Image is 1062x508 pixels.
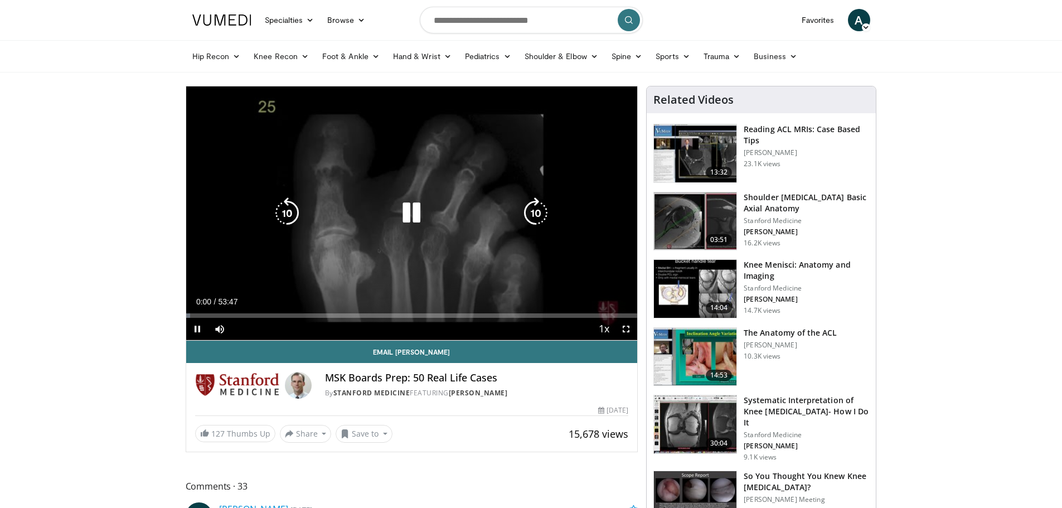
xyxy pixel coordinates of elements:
[420,7,643,33] input: Search topics, interventions
[649,45,697,67] a: Sports
[653,395,869,462] a: 30:04 Systematic Interpretation of Knee [MEDICAL_DATA]- How I Do It Stanford Medicine [PERSON_NAM...
[744,216,869,225] p: Stanford Medicine
[386,45,458,67] a: Hand & Wrist
[653,327,869,386] a: 14:53 The Anatomy of the ACL [PERSON_NAME] 10.3K views
[744,239,780,248] p: 16.2K views
[744,228,869,236] p: [PERSON_NAME]
[258,9,321,31] a: Specialties
[325,388,628,398] div: By FEATURING
[336,425,392,443] button: Save to
[697,45,748,67] a: Trauma
[458,45,518,67] a: Pediatrics
[653,93,734,107] h4: Related Videos
[654,328,736,386] img: eeecf1cd-70e3-4f5d-b141-d4b5b934bcac.150x105_q85_crop-smart_upscale.jpg
[186,318,208,340] button: Pause
[653,192,869,251] a: 03:51 Shoulder [MEDICAL_DATA] Basic Axial Anatomy Stanford Medicine [PERSON_NAME] 16.2K views
[706,438,733,449] span: 30:04
[744,395,869,428] h3: Systematic Interpretation of Knee [MEDICAL_DATA]- How I Do It
[848,9,870,31] a: A
[653,259,869,318] a: 14:04 Knee Menisci: Anatomy and Imaging Stanford Medicine [PERSON_NAME] 14.7K views
[706,370,733,381] span: 14:53
[744,148,869,157] p: [PERSON_NAME]
[192,14,251,26] img: VuMedi Logo
[744,306,780,315] p: 14.7K views
[615,318,637,340] button: Fullscreen
[744,284,869,293] p: Stanford Medicine
[654,395,736,453] img: c4ebf411-eb81-4c99-97db-d27a4e201440.150x105_q85_crop-smart_upscale.jpg
[186,313,638,318] div: Progress Bar
[744,352,780,361] p: 10.3K views
[706,234,733,245] span: 03:51
[744,453,777,462] p: 9.1K views
[218,297,237,306] span: 53:47
[598,405,628,415] div: [DATE]
[333,388,410,398] a: Stanford Medicine
[325,372,628,384] h4: MSK Boards Prep: 50 Real Life Cases
[316,45,386,67] a: Foot & Ankle
[280,425,332,443] button: Share
[569,427,628,441] span: 15,678 views
[744,159,780,168] p: 23.1K views
[744,442,869,451] p: [PERSON_NAME]
[747,45,804,67] a: Business
[744,495,869,504] p: [PERSON_NAME] Meeting
[211,428,225,439] span: 127
[186,86,638,341] video-js: Video Player
[654,124,736,182] img: 0e1c0b0f-edfa-46d1-b74c-b91acfcd1dc2.150x105_q85_crop-smart_upscale.jpg
[706,302,733,313] span: 14:04
[321,9,372,31] a: Browse
[195,372,280,399] img: Stanford Medicine
[744,295,869,304] p: [PERSON_NAME]
[654,192,736,250] img: 843da3bf-65ba-4ef1-b378-e6073ff3724a.150x105_q85_crop-smart_upscale.jpg
[186,341,638,363] a: Email [PERSON_NAME]
[186,45,248,67] a: Hip Recon
[605,45,649,67] a: Spine
[186,479,638,494] span: Comments 33
[247,45,316,67] a: Knee Recon
[208,318,231,340] button: Mute
[744,192,869,214] h3: Shoulder [MEDICAL_DATA] Basic Axial Anatomy
[795,9,841,31] a: Favorites
[744,124,869,146] h3: Reading ACL MRIs: Case Based Tips
[593,318,615,340] button: Playback Rate
[285,372,312,399] img: Avatar
[195,425,275,442] a: 127 Thumbs Up
[744,327,837,338] h3: The Anatomy of the ACL
[654,260,736,318] img: 34a0702c-cbe2-4e43-8b2c-f8cc537dbe22.150x105_q85_crop-smart_upscale.jpg
[518,45,605,67] a: Shoulder & Elbow
[653,124,869,183] a: 13:32 Reading ACL MRIs: Case Based Tips [PERSON_NAME] 23.1K views
[744,471,869,493] h3: So You Thought You Knew Knee [MEDICAL_DATA]?
[744,430,869,439] p: Stanford Medicine
[449,388,508,398] a: [PERSON_NAME]
[214,297,216,306] span: /
[744,259,869,282] h3: Knee Menisci: Anatomy and Imaging
[196,297,211,306] span: 0:00
[744,341,837,350] p: [PERSON_NAME]
[706,167,733,178] span: 13:32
